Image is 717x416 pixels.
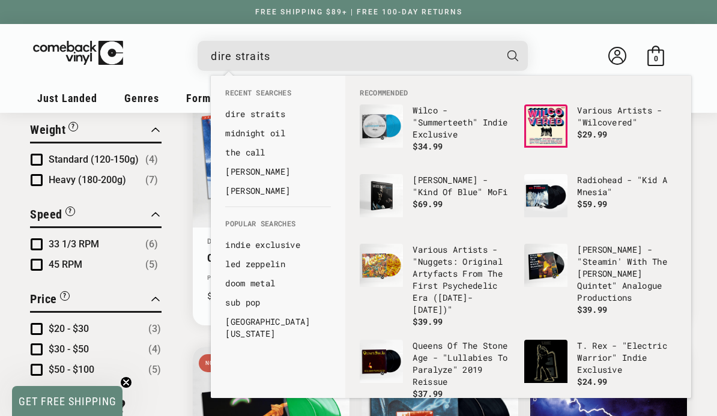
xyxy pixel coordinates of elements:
div: Popular Searches [211,206,345,349]
li: default_suggestions: hotel california [219,312,337,343]
p: Queens Of The Stone Age - "Lullabies To Paralyze" 2019 Reissue [413,340,512,388]
li: Recommended [354,88,683,98]
span: Number of products: (5) [145,258,158,272]
a: Wilco - "Summerteeth" Indie Exclusive Wilco - "Summerteeth" Indie Exclusive $34.99 [360,104,512,162]
button: Filter by Weight [30,121,78,142]
li: recent_searches: the call [219,143,337,162]
a: Miles Davis - "Kind Of Blue" MoFi [PERSON_NAME] - "Kind Of Blue" MoFi $69.99 [360,174,512,232]
input: When autocomplete results are available use up and down arrows to review and enter to select [211,44,495,68]
a: dire straits [225,108,331,120]
div: Recent Searches [211,76,345,206]
a: Miles Davis - "Steamin' With The Miles Davis Quintet" Analogue Productions [PERSON_NAME] - "Steam... [524,244,677,316]
li: default_products: Radiohead - "Kid A Mnesia" [518,168,683,238]
a: Various Artists - "Wilcovered" Various Artists - "Wilcovered" $29.99 [524,104,677,162]
span: $59.99 [577,198,607,210]
span: $30 - $50 [49,343,89,355]
p: Radiohead - "Kid A Mnesia" [577,174,677,198]
a: sub pop [225,297,331,309]
li: recent_searches: james mcmurtry [219,181,337,200]
img: Radiohead - "Kid A Mnesia" [524,174,567,217]
span: Number of products: (6) [145,237,158,252]
span: $50 - $100 [49,364,94,375]
span: Number of products: (4) [148,342,161,357]
span: Number of products: (5) [148,363,161,377]
a: Radiohead - "Kid A Mnesia" Radiohead - "Kid A Mnesia" $59.99 [524,174,677,232]
span: $69.99 [413,198,443,210]
a: [GEOGRAPHIC_DATA][US_STATE] [225,316,331,340]
span: Price [30,292,57,306]
span: Number of products: (4) [145,152,158,167]
span: 33 1/3 RPM [49,238,99,250]
a: Queens Of The Stone Age - "Lullabies To Paralyze" 2019 Reissue Queens Of The Stone Age - "Lullabi... [360,340,512,400]
a: On Every Street [207,252,335,264]
a: [PERSON_NAME] [225,185,331,197]
span: $37.99 [413,388,443,399]
span: 0 [654,54,658,63]
img: Wilco - "Summerteeth" Indie Exclusive [360,104,403,148]
a: led zeppelin [225,258,331,270]
button: Search [497,41,530,71]
li: default_products: Miles Davis - "Steamin' With The Miles Davis Quintet" Analogue Productions [518,238,683,322]
li: default_suggestions: led zeppelin [219,255,337,274]
div: GET FREE SHIPPINGClose teaser [12,386,123,416]
img: Various Artists - "Wilcovered" [524,104,567,148]
span: Just Landed [37,92,97,104]
a: FREE SHIPPING $89+ | FREE 100-DAY RETURNS [243,8,474,16]
span: Standard (120-150g) [49,154,139,165]
li: recent_searches: midnight oil [219,124,337,143]
span: $20 - $30 [49,323,89,334]
li: Popular Searches [219,219,337,235]
button: Filter by Price [30,290,70,311]
span: 45 RPM [49,259,82,270]
li: recent_searches: dire straits [219,104,337,124]
li: default_products: Various Artists - "Nuggets: Original Artyfacts From The First Psychedelic Era (... [354,238,518,334]
p: Various Artists - "Wilcovered" [577,104,677,128]
li: default_suggestions: indie exclusive [219,235,337,255]
li: default_products: Queens Of The Stone Age - "Lullabies To Paralyze" 2019 Reissue [354,334,518,406]
img: T. Rex - "Electric Warrior" Indie Exclusive [524,340,567,383]
span: Heavy (180-200g) [49,174,126,185]
a: [PERSON_NAME] [225,166,331,178]
span: $34.99 [413,140,443,152]
a: Various Artists - "Nuggets: Original Artyfacts From The First Psychedelic Era (1965-1968)" Variou... [360,244,512,328]
li: recent_searches: bruce cockburn [219,162,337,181]
img: Queens Of The Stone Age - "Lullabies To Paralyze" 2019 Reissue [360,340,403,383]
span: Number of products: (7) [145,173,158,187]
li: Recent Searches [219,88,337,104]
li: default_products: Miles Davis - "Kind Of Blue" MoFi [354,168,518,238]
span: Genres [124,92,159,104]
p: Wilco - "Summerteeth" Indie Exclusive [413,104,512,140]
span: $39.99 [413,316,443,327]
img: Various Artists - "Nuggets: Original Artyfacts From The First Psychedelic Era (1965-1968)" [360,244,403,287]
span: Formats [186,92,226,104]
li: default_products: Wilco - "Summerteeth" Indie Exclusive [354,98,518,168]
a: T. Rex - "Electric Warrior" Indie Exclusive T. Rex - "Electric Warrior" Indie Exclusive $24.99 [524,340,677,397]
span: $29.99 [577,128,607,140]
li: default_products: T. Rex - "Electric Warrior" Indie Exclusive [518,334,683,403]
img: Miles Davis - "Kind Of Blue" MoFi [360,174,403,217]
span: Number of products: (3) [148,322,161,336]
div: Recommended [345,76,691,399]
span: GET FREE SHIPPING [19,395,116,408]
a: doom metal [225,277,331,289]
span: Speed [30,207,62,222]
a: indie exclusive [225,239,331,251]
span: $39.99 [577,304,607,315]
button: Filter by Speed [30,205,75,226]
p: Various Artists - "Nuggets: Original Artyfacts From The First Psychedelic Era ([DATE]-[DATE])" [413,244,512,316]
a: the call [225,146,331,158]
li: default_suggestions: sub pop [219,293,337,312]
span: $24.99 [577,376,607,387]
p: T. Rex - "Electric Warrior" Indie Exclusive [577,340,677,376]
img: Miles Davis - "Steamin' With The Miles Davis Quintet" Analogue Productions [524,244,567,287]
button: Close teaser [120,376,132,388]
div: Search [198,41,528,71]
li: default_products: Various Artists - "Wilcovered" [518,98,683,168]
p: [PERSON_NAME] - "Steamin' With The [PERSON_NAME] Quintet" Analogue Productions [577,244,677,304]
p: [PERSON_NAME] - "Kind Of Blue" MoFi [413,174,512,198]
span: Weight [30,122,65,137]
a: midnight oil [225,127,331,139]
a: Dire Straits [207,236,266,246]
li: default_suggestions: doom metal [219,274,337,293]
